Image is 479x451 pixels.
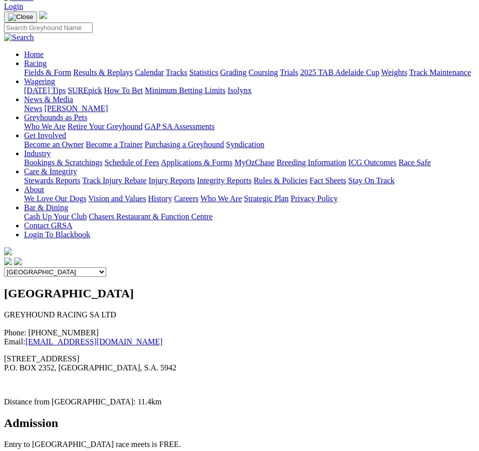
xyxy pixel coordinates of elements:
a: Who We Are [200,194,242,203]
div: About [24,194,475,203]
a: Schedule of Fees [104,158,159,167]
a: Bookings & Scratchings [24,158,102,167]
a: News & Media [24,95,73,104]
a: Vision and Values [88,194,146,203]
a: Coursing [249,68,278,77]
div: Bar & Dining [24,212,475,221]
a: 2025 TAB Adelaide Cup [300,68,379,77]
div: Get Involved [24,140,475,149]
a: Retire Your Greyhound [68,122,143,131]
a: Careers [174,194,198,203]
p: GREYHOUND RACING SA LTD Phone: [PHONE_NUMBER] Email: [4,310,475,346]
p: Distance from [GEOGRAPHIC_DATA]: 11.4km [4,397,475,406]
a: Rules & Policies [254,176,308,185]
a: Fields & Form [24,68,71,77]
div: Industry [24,158,475,167]
a: ICG Outcomes [348,158,396,167]
a: Become a Trainer [86,140,143,149]
div: Care & Integrity [24,176,475,185]
a: Greyhounds as Pets [24,113,87,122]
a: Industry [24,149,51,158]
a: Minimum Betting Limits [145,86,225,95]
a: Calendar [135,68,164,77]
a: Stay On Track [348,176,394,185]
a: Race Safe [398,158,430,167]
a: News [24,104,42,113]
a: Grading [220,68,247,77]
div: News & Media [24,104,475,113]
img: facebook.svg [4,257,12,265]
a: Injury Reports [148,176,195,185]
button: Toggle navigation [4,12,37,23]
a: Get Involved [24,131,66,140]
a: Integrity Reports [197,176,252,185]
img: Close [8,13,33,21]
h2: Admission [4,416,475,430]
a: Trials [280,68,298,77]
a: [PERSON_NAME] [44,104,108,113]
a: SUREpick [68,86,102,95]
a: Weights [381,68,407,77]
a: Stewards Reports [24,176,80,185]
a: Isolynx [227,86,252,95]
a: Fact Sheets [310,176,346,185]
a: Applications & Forms [161,158,232,167]
a: Cash Up Your Club [24,212,87,221]
a: About [24,185,44,194]
a: Track Injury Rebate [82,176,146,185]
a: Bar & Dining [24,203,68,212]
a: How To Bet [104,86,143,95]
a: [DATE] Tips [24,86,66,95]
a: Login [4,2,23,11]
a: We Love Our Dogs [24,194,86,203]
img: twitter.svg [14,257,22,265]
a: Racing [24,59,47,68]
a: Strategic Plan [244,194,289,203]
img: logo-grsa-white.png [4,247,12,255]
a: Home [24,50,44,59]
a: History [148,194,172,203]
a: Breeding Information [277,158,346,167]
input: Search [4,23,93,33]
p: Entry to [GEOGRAPHIC_DATA] race meets is FREE. [4,440,475,449]
a: Privacy Policy [291,194,338,203]
a: Wagering [24,77,55,86]
a: Tracks [166,68,187,77]
a: MyOzChase [234,158,275,167]
a: Purchasing a Greyhound [145,140,224,149]
a: Chasers Restaurant & Function Centre [89,212,212,221]
a: Who We Are [24,122,66,131]
h2: [GEOGRAPHIC_DATA] [4,287,475,300]
a: Contact GRSA [24,221,72,230]
img: logo-grsa-white.png [39,11,47,19]
a: Statistics [189,68,218,77]
div: Greyhounds as Pets [24,122,475,131]
a: GAP SA Assessments [145,122,215,131]
a: Results & Replays [73,68,133,77]
a: [EMAIL_ADDRESS][DOMAIN_NAME] [26,337,163,346]
a: Login To Blackbook [24,230,90,239]
img: Search [4,33,34,42]
div: Racing [24,68,475,77]
p: [STREET_ADDRESS] P.O. BOX 2352, [GEOGRAPHIC_DATA], S.A. 5942 [4,354,475,372]
a: Care & Integrity [24,167,77,176]
a: Track Maintenance [409,68,471,77]
div: Wagering [24,86,475,95]
a: Syndication [226,140,264,149]
a: Become an Owner [24,140,84,149]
